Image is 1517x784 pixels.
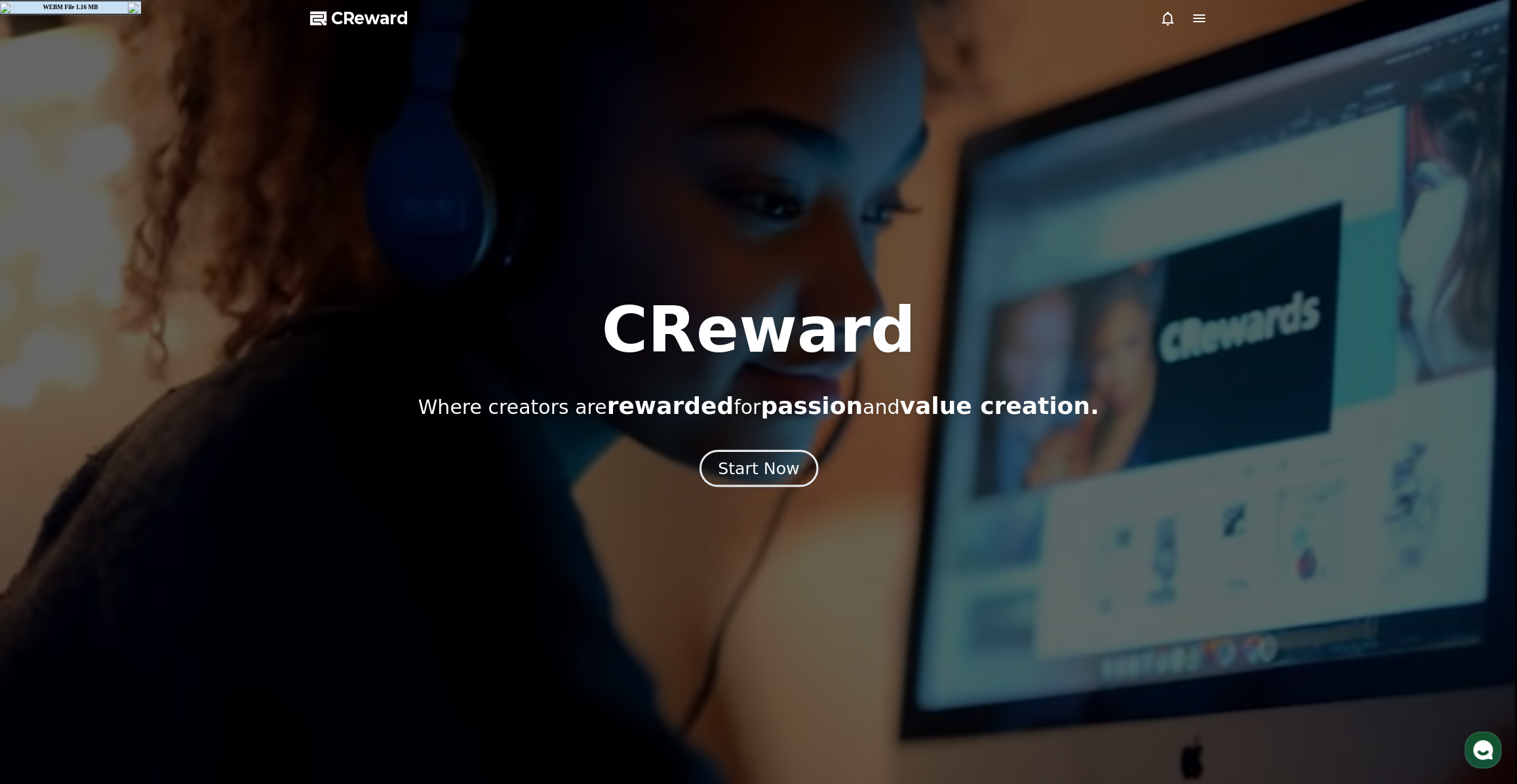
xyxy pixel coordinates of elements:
a: Settings [169,415,252,448]
span: Settings [194,435,226,445]
span: Home [33,435,56,445]
a: Messages [87,415,169,448]
a: Start Now [702,464,816,476]
span: rewarded [607,392,734,419]
button: Start Now [699,449,818,487]
a: CReward [310,8,408,29]
h1: CReward [601,299,915,362]
span: passion [760,392,863,419]
p: Where creators are for and [418,393,1099,419]
span: CReward [331,8,408,29]
td: WEBM File 1.16 MB [13,1,128,14]
span: Messages [109,436,148,446]
a: Home [4,415,87,448]
div: Start Now [718,457,799,479]
span: value creation. [899,392,1099,419]
img: close16.png [128,3,141,13]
